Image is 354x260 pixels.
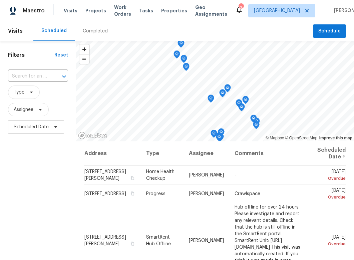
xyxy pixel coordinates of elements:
[216,133,223,144] div: Map marker
[313,169,346,182] span: [DATE]
[84,235,126,246] span: [STREET_ADDRESS][PERSON_NAME]
[239,4,243,11] div: 26
[313,188,346,201] span: [DATE]
[139,8,153,13] span: Tasks
[141,141,184,166] th: Type
[129,190,135,197] button: Copy Address
[23,7,45,14] span: Maestro
[14,89,24,96] span: Type
[313,175,346,182] div: Overdue
[84,141,141,166] th: Address
[184,141,229,166] th: Assignee
[238,103,245,114] div: Map marker
[8,71,49,82] input: Search for an address...
[189,191,224,196] span: [PERSON_NAME]
[8,52,54,58] h1: Filters
[266,136,284,140] a: Mapbox
[178,39,185,50] div: Map marker
[319,136,352,140] a: Improve this map
[189,173,224,177] span: [PERSON_NAME]
[146,235,171,246] span: SmartRent Hub Offline
[224,84,231,95] div: Map marker
[308,141,346,166] th: Scheduled Date ↑
[250,115,257,125] div: Map marker
[161,7,187,14] span: Properties
[178,39,184,50] div: Map marker
[129,175,135,181] button: Copy Address
[195,4,227,17] span: Geo Assignments
[313,24,346,38] button: Schedule
[14,124,49,130] span: Scheduled Date
[313,240,346,247] div: Overdue
[318,27,341,35] span: Schedule
[146,191,165,196] span: Progress
[181,55,187,65] div: Map marker
[235,173,236,177] span: -
[313,235,346,247] span: [DATE]
[41,27,67,34] div: Scheduled
[129,240,135,246] button: Copy Address
[78,132,107,139] a: Mapbox homepage
[8,24,23,38] span: Visits
[79,44,89,54] button: Zoom in
[84,191,126,196] span: [STREET_ADDRESS]
[235,191,260,196] span: Crawlspace
[216,132,223,142] div: Map marker
[83,28,108,34] div: Completed
[236,99,242,110] div: Map marker
[114,4,131,17] span: Work Orders
[253,118,260,128] div: Map marker
[313,194,346,201] div: Overdue
[183,63,190,73] div: Map marker
[85,7,106,14] span: Projects
[219,89,226,100] div: Map marker
[208,95,214,105] div: Map marker
[189,238,224,243] span: [PERSON_NAME]
[84,169,126,181] span: [STREET_ADDRESS][PERSON_NAME]
[254,7,300,14] span: [GEOGRAPHIC_DATA]
[229,141,308,166] th: Comments
[218,128,225,139] div: Map marker
[14,106,33,113] span: Assignee
[217,133,224,143] div: Map marker
[211,130,217,140] div: Map marker
[146,169,174,181] span: Home Health Checkup
[64,7,77,14] span: Visits
[242,96,249,106] div: Map marker
[79,54,89,64] button: Zoom out
[285,136,317,140] a: OpenStreetMap
[253,121,260,131] div: Map marker
[59,72,69,81] button: Open
[173,50,180,61] div: Map marker
[54,52,68,58] div: Reset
